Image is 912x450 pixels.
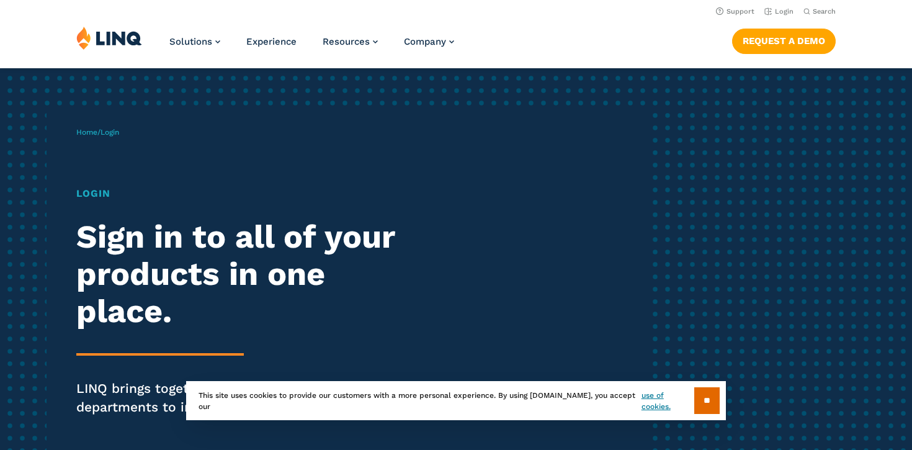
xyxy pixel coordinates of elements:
[732,26,836,53] nav: Button Navigation
[732,29,836,53] a: Request a Demo
[101,128,119,137] span: Login
[323,36,378,47] a: Resources
[803,7,836,16] button: Open Search Bar
[246,36,297,47] a: Experience
[404,36,454,47] a: Company
[76,128,119,137] span: /
[169,36,220,47] a: Solutions
[76,218,427,330] h2: Sign in to all of your products in one place.
[404,36,446,47] span: Company
[642,390,694,412] a: use of cookies.
[76,128,97,137] a: Home
[716,7,754,16] a: Support
[169,36,212,47] span: Solutions
[813,7,836,16] span: Search
[76,379,427,416] p: LINQ brings together students, parents and all your departments to improve efficiency and transpa...
[169,26,454,67] nav: Primary Navigation
[323,36,370,47] span: Resources
[76,186,427,201] h1: Login
[76,26,142,50] img: LINQ | K‑12 Software
[764,7,794,16] a: Login
[186,381,726,420] div: This site uses cookies to provide our customers with a more personal experience. By using [DOMAIN...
